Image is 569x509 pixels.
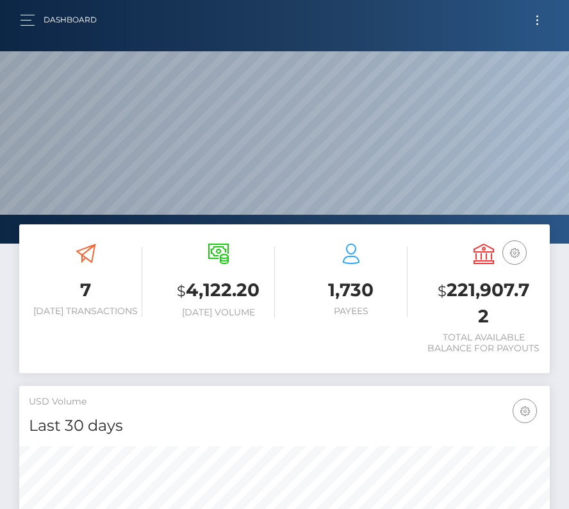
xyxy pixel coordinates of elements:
h3: 1,730 [294,278,408,303]
h6: [DATE] Volume [161,307,275,318]
h3: 4,122.20 [161,278,275,304]
h4: Last 30 days [29,415,540,437]
h6: Total Available Balance for Payouts [427,332,540,354]
h3: 221,907.72 [427,278,540,329]
h3: 7 [29,278,142,303]
h5: USD Volume [29,396,540,408]
button: Toggle navigation [525,12,549,29]
h6: Payees [294,306,408,317]
small: $ [438,282,447,300]
a: Dashboard [44,6,97,33]
small: $ [177,282,186,300]
h6: [DATE] Transactions [29,306,142,317]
